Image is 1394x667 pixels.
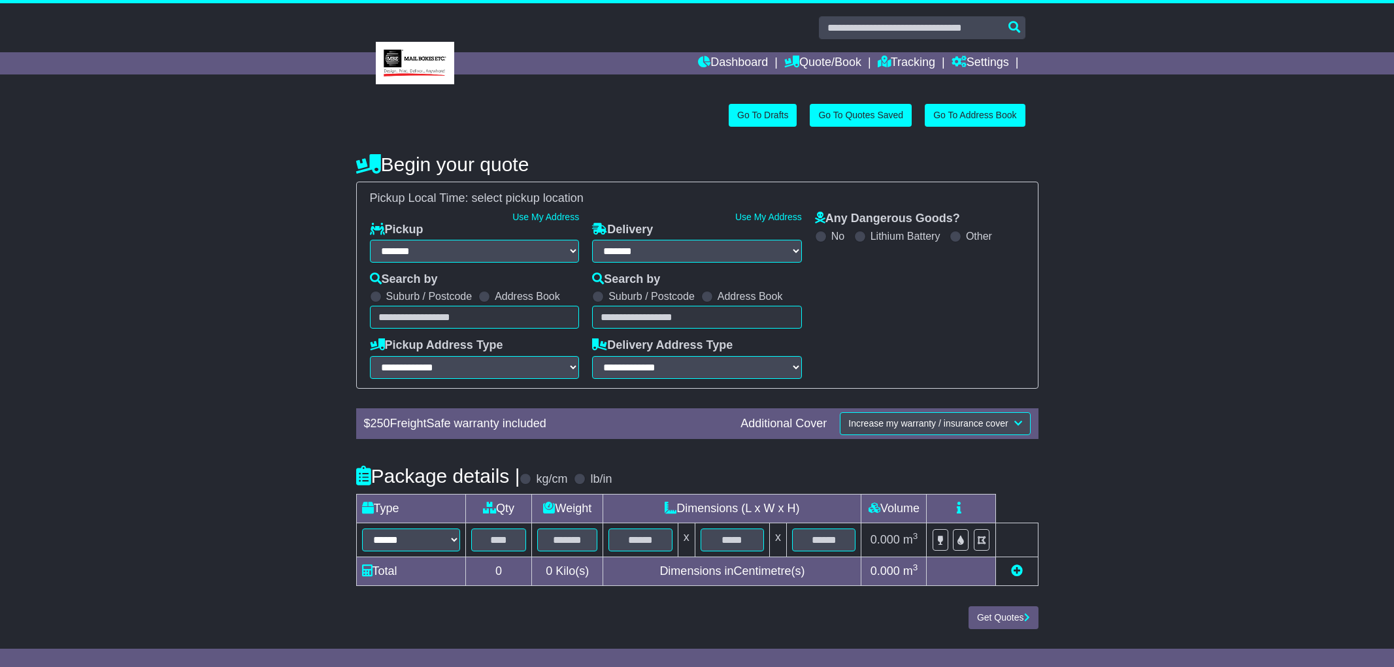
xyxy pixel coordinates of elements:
[357,417,735,431] div: $ FreightSafe warranty included
[532,494,603,523] td: Weight
[810,104,912,127] a: Go To Quotes Saved
[678,523,695,557] td: x
[734,417,833,431] div: Additional Cover
[371,417,390,430] span: 250
[472,191,584,204] span: select pickup location
[592,272,660,287] label: Search by
[495,290,560,302] label: Address Book
[532,557,603,586] td: Kilo(s)
[903,564,918,578] span: m
[592,338,733,353] label: Delivery Address Type
[871,564,900,578] span: 0.000
[608,290,695,302] label: Suburb / Postcode
[952,52,1009,74] a: Settings
[465,557,532,586] td: 0
[370,272,438,287] label: Search by
[871,533,900,546] span: 0.000
[913,562,918,572] sup: 3
[370,338,503,353] label: Pickup Address Type
[356,557,465,586] td: Total
[356,154,1038,175] h4: Begin your quote
[815,212,960,226] label: Any Dangerous Goods?
[356,494,465,523] td: Type
[770,523,787,557] td: x
[376,42,454,84] img: MBE Eight Mile Plains
[861,494,927,523] td: Volume
[356,465,520,487] h4: Package details |
[969,606,1038,629] button: Get Quotes
[590,472,612,487] label: lb/in
[698,52,768,74] a: Dashboard
[913,531,918,541] sup: 3
[546,564,552,578] span: 0
[465,494,532,523] td: Qty
[603,494,861,523] td: Dimensions (L x W x H)
[831,230,844,242] label: No
[512,212,579,222] a: Use My Address
[784,52,861,74] a: Quote/Book
[925,104,1025,127] a: Go To Address Book
[966,230,992,242] label: Other
[840,412,1030,435] button: Increase my warranty / insurance cover
[603,557,861,586] td: Dimensions in Centimetre(s)
[386,290,473,302] label: Suburb / Postcode
[878,52,935,74] a: Tracking
[729,104,797,127] a: Go To Drafts
[718,290,783,302] label: Address Book
[735,212,802,222] a: Use My Address
[592,223,653,237] label: Delivery
[1011,564,1023,578] a: Add new item
[848,418,1008,429] span: Increase my warranty / insurance cover
[536,472,567,487] label: kg/cm
[370,223,423,237] label: Pickup
[363,191,1031,206] div: Pickup Local Time:
[903,533,918,546] span: m
[871,230,940,242] label: Lithium Battery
